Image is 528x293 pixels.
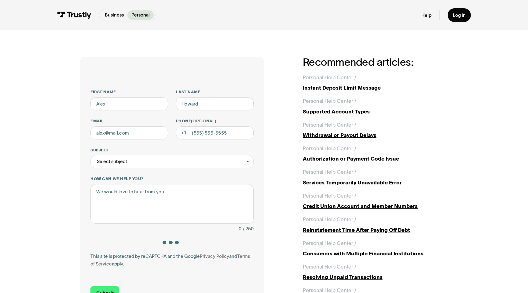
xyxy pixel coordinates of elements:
[303,168,356,176] div: Personal Help Center /
[303,263,448,281] a: Personal Help Center /Resolving Unpaid Transactions
[90,89,168,95] label: First name
[303,168,448,186] a: Personal Help Center /Services Temporarily Unavailable Error
[303,97,448,115] a: Personal Help Center /Supported Account Types
[303,202,448,210] div: Credit Union Account and Member Numbers
[239,225,241,233] div: 0
[176,97,254,110] input: Howard
[90,97,168,110] input: Alex
[303,84,448,92] div: Instant Deposit Limit Message
[105,12,124,19] p: Business
[303,239,448,258] a: Personal Help Center /Consumers with Multiple Financial Institutions
[303,131,448,139] div: Withdrawal or Payout Delays
[448,8,471,22] a: Log in
[303,215,448,234] a: Personal Help Center /Reinstatement Time After Paying Off Debt
[200,254,229,259] a: Privacy Policy
[303,57,448,68] h2: Recommended articles:
[303,263,356,271] div: Personal Help Center /
[243,225,254,233] div: / 250
[57,12,91,19] img: Trustly Logo
[90,126,168,139] input: alex@mail.com
[303,192,356,200] div: Personal Help Center /
[176,126,254,139] input: (555) 555-5555
[303,73,448,92] a: Personal Help Center /Instant Deposit Limit Message
[90,252,253,268] div: This site is protected by reCAPTCHA and the Google and apply.
[453,12,466,18] div: Log in
[303,239,356,247] div: Personal Help Center /
[131,12,150,19] p: Personal
[303,144,448,163] a: Personal Help Center /Authorization or Payment Code Issue
[303,155,448,163] div: Authorization or Payment Code Issue
[303,192,448,210] a: Personal Help Center /Credit Union Account and Member Numbers
[90,118,168,124] label: Email
[303,144,356,152] div: Personal Help Center /
[303,97,356,105] div: Personal Help Center /
[303,179,448,187] div: Services Temporarily Unavailable Error
[303,273,448,281] div: Resolving Unpaid Transactions
[303,108,448,116] div: Supported Account Types
[97,158,127,165] div: Select subject
[303,250,448,258] div: Consumers with Multiple Financial Institutions
[127,10,154,20] a: Personal
[90,176,253,181] label: How can we help you?
[303,121,356,129] div: Personal Help Center /
[303,226,448,234] div: Reinstatement Time After Paying Off Debt
[303,121,448,139] a: Personal Help Center /Withdrawal or Payout Delays
[303,73,356,81] div: Personal Help Center /
[176,118,254,124] label: Phone
[191,119,216,123] span: (Optional)
[101,10,128,20] a: Business
[90,147,253,153] label: Subject
[176,89,254,95] label: Last name
[421,12,431,18] a: Help
[303,215,356,223] div: Personal Help Center /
